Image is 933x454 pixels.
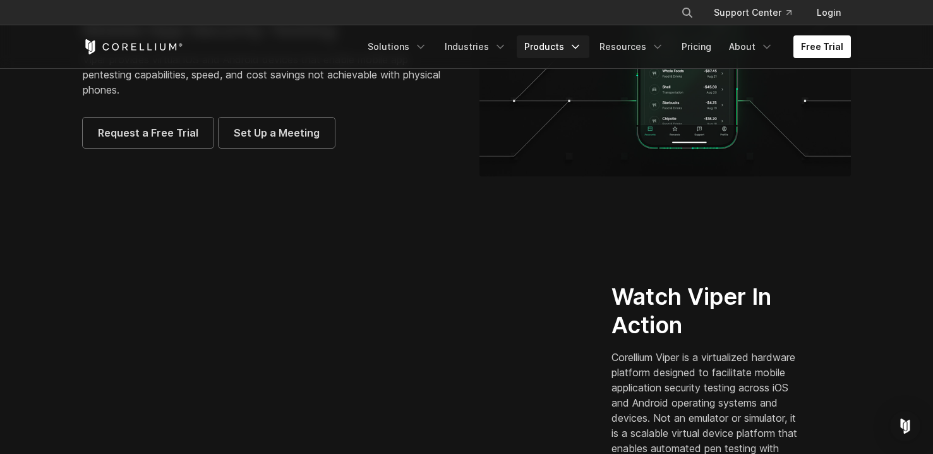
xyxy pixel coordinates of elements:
[674,35,719,58] a: Pricing
[807,1,851,24] a: Login
[611,283,803,340] h2: Watch Viper In Action
[890,411,920,441] div: Open Intercom Messenger
[83,52,454,97] p: Viper provides virtual iOS and Android devices that enable mobile app pentesting capabilities, sp...
[83,118,214,148] a: Request a Free Trial
[219,118,335,148] a: Set Up a Meeting
[437,35,514,58] a: Industries
[83,39,183,54] a: Corellium Home
[360,35,851,58] div: Navigation Menu
[234,125,320,140] span: Set Up a Meeting
[721,35,781,58] a: About
[704,1,802,24] a: Support Center
[98,125,198,140] span: Request a Free Trial
[793,35,851,58] a: Free Trial
[592,35,671,58] a: Resources
[666,1,851,24] div: Navigation Menu
[517,35,589,58] a: Products
[676,1,699,24] button: Search
[360,35,435,58] a: Solutions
